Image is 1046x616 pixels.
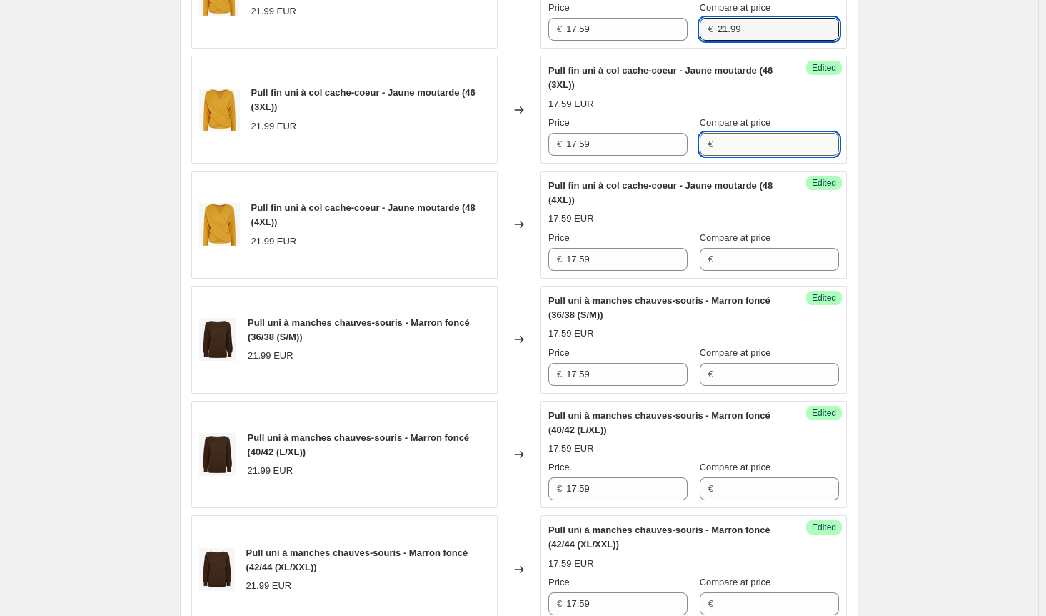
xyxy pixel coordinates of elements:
[548,442,594,456] div: 17.59 EUR
[246,579,292,593] div: 21.99 EUR
[700,2,771,13] span: Compare at price
[700,577,771,587] span: Compare at price
[248,317,470,342] span: Pull uni à manches chauves-souris - Marron foncé (36/38 (S/M))
[557,483,562,494] span: €
[812,292,836,304] span: Edited
[548,347,570,358] span: Price
[557,369,562,379] span: €
[708,24,713,34] span: €
[708,369,713,379] span: €
[251,119,297,134] div: 21.99 EUR
[199,203,240,246] img: JOA-5474-1_80x.jpg
[708,598,713,609] span: €
[246,547,468,572] span: Pull uni à manches chauves-souris - Marron foncé (42/44 (XL/XXL))
[700,347,771,358] span: Compare at price
[248,349,293,363] div: 21.99 EUR
[548,97,594,111] div: 17.59 EUR
[557,24,562,34] span: €
[251,87,476,112] span: Pull fin uni à col cache-coeur - Jaune moutarde (46 (3XL))
[199,548,235,591] img: JOA-5477-1_80x.jpg
[557,139,562,149] span: €
[548,577,570,587] span: Price
[548,2,570,13] span: Price
[708,483,713,494] span: €
[199,433,236,476] img: JOA-5477-1_80x.jpg
[199,89,240,131] img: JOA-5474-1_80x.jpg
[812,407,836,419] span: Edited
[199,318,236,361] img: JOA-5477-1_80x.jpg
[548,232,570,243] span: Price
[557,598,562,609] span: €
[700,232,771,243] span: Compare at price
[247,464,293,478] div: 21.99 EUR
[812,177,836,189] span: Edited
[708,254,713,264] span: €
[548,180,773,205] span: Pull fin uni à col cache-coeur - Jaune moutarde (48 (4XL))
[700,117,771,128] span: Compare at price
[251,234,297,249] div: 21.99 EUR
[548,65,773,90] span: Pull fin uni à col cache-coeur - Jaune moutarde (46 (3XL))
[812,62,836,74] span: Edited
[251,4,296,19] div: 21.99 EUR
[247,432,469,457] span: Pull uni à manches chauves-souris - Marron foncé (40/42 (L/XL))
[708,139,713,149] span: €
[548,327,594,341] div: 17.59 EUR
[548,212,594,226] div: 17.59 EUR
[548,410,770,435] span: Pull uni à manches chauves-souris - Marron foncé (40/42 (L/XL))
[548,295,770,320] span: Pull uni à manches chauves-souris - Marron foncé (36/38 (S/M))
[548,462,570,472] span: Price
[548,525,770,550] span: Pull uni à manches chauves-souris - Marron foncé (42/44 (XL/XXL))
[700,462,771,472] span: Compare at price
[812,522,836,533] span: Edited
[548,557,594,571] div: 17.59 EUR
[548,117,570,128] span: Price
[557,254,562,264] span: €
[251,202,476,227] span: Pull fin uni à col cache-coeur - Jaune moutarde (48 (4XL))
